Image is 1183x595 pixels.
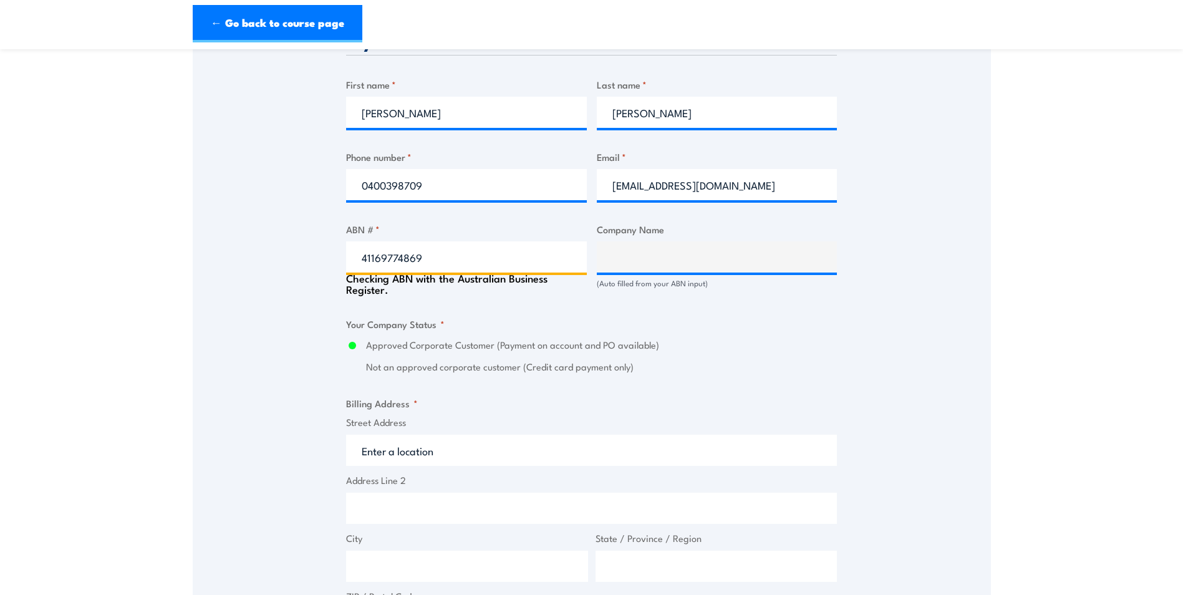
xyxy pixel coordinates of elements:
[346,77,587,92] label: First name
[346,150,587,164] label: Phone number
[346,36,837,50] h3: Payer
[596,531,838,546] label: State / Province / Region
[346,396,418,410] legend: Billing Address
[346,415,837,430] label: Street Address
[597,150,838,164] label: Email
[366,360,837,374] label: Not an approved corporate customer (Credit card payment only)
[346,473,837,488] label: Address Line 2
[597,222,838,236] label: Company Name
[346,531,588,546] label: City
[366,338,837,352] label: Approved Corporate Customer (Payment on account and PO available)
[346,317,445,331] legend: Your Company Status
[346,435,837,466] input: Enter a location
[346,222,587,236] label: ABN #
[597,278,838,289] div: (Auto filled from your ABN input)
[597,77,838,92] label: Last name
[346,273,587,295] div: Checking ABN with the Australian Business Register.
[193,5,362,42] a: ← Go back to course page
